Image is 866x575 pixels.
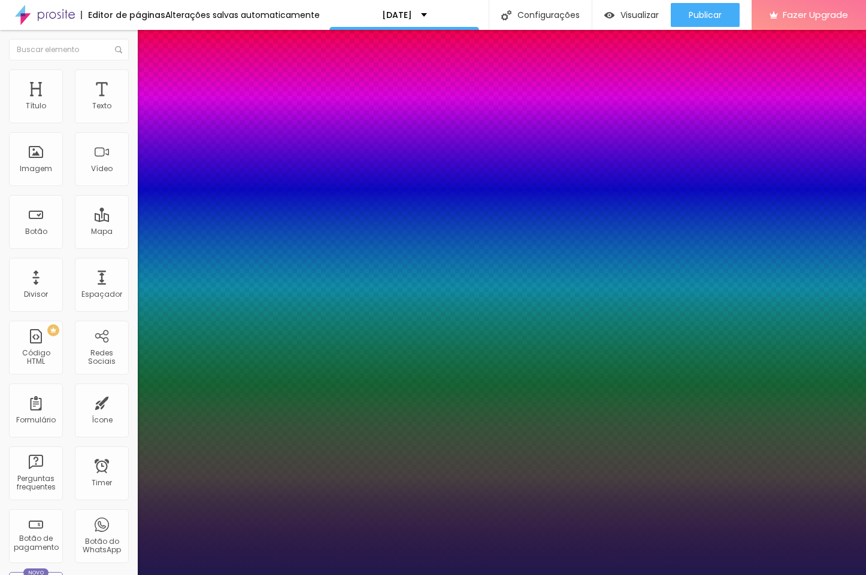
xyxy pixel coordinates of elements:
[91,227,113,236] div: Mapa
[501,10,511,20] img: Icone
[20,165,52,173] div: Imagem
[620,10,659,20] span: Visualizar
[26,102,46,110] div: Título
[12,474,59,492] div: Perguntas frequentes
[24,290,48,299] div: Divisor
[671,3,740,27] button: Publicar
[12,349,59,366] div: Código HTML
[92,479,112,487] div: Timer
[783,10,848,20] span: Fazer Upgrade
[78,349,125,366] div: Redes Sociais
[115,46,122,53] img: Icone
[25,227,47,236] div: Botão
[604,10,614,20] img: view-1.svg
[81,11,165,19] div: Editor de páginas
[91,165,113,173] div: Vídeo
[92,416,113,424] div: Ícone
[165,11,320,19] div: Alterações salvas automaticamente
[12,534,59,552] div: Botão de pagamento
[16,416,56,424] div: Formulário
[81,290,122,299] div: Espaçador
[9,39,129,60] input: Buscar elemento
[592,3,671,27] button: Visualizar
[382,11,412,19] p: [DATE]
[689,10,722,20] span: Publicar
[78,537,125,555] div: Botão do WhatsApp
[92,102,111,110] div: Texto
